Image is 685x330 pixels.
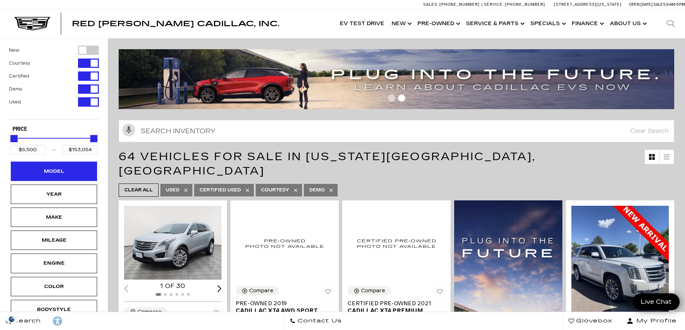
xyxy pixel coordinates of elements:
[434,286,445,300] button: Save Vehicle
[11,185,97,204] div: YearYear
[137,309,161,315] div: Compare
[236,307,328,314] span: Cadillac XT4 AWD Sport
[11,277,97,296] div: ColorColor
[122,124,135,136] svg: Click to toggle on voice search
[249,288,273,294] div: Compare
[36,167,72,175] div: Model
[348,300,440,307] span: Certified Pre-Owned 2021
[200,186,241,195] span: Certified Used
[618,312,685,330] button: Open user profile menu
[462,9,527,38] a: Service & Parts
[261,186,289,195] span: Courtesy
[309,186,325,195] span: Demo
[388,9,414,38] a: New
[10,145,45,154] input: Minimum
[527,9,568,38] a: Specials
[236,300,328,307] span: Pre-Owned 2019
[9,46,99,119] div: Filter by Vehicle Type
[90,135,97,142] div: Maximum Price
[119,49,680,109] img: ev-blog-post-banners4
[4,315,20,323] img: Opt-Out Icon
[166,186,179,195] span: Used
[361,288,385,294] div: Compare
[9,60,30,67] label: Courtesy
[236,300,333,314] a: Pre-Owned 2019Cadillac XT4 AWD Sport
[11,300,97,319] div: BodystyleBodystyle
[348,300,445,321] a: Certified Pre-Owned 2021Cadillac XT4 Premium Luxury
[414,9,462,38] a: Pre-Owned
[568,9,606,38] a: Finance
[9,73,29,80] label: Certified
[124,206,223,280] img: 2018 Cadillac XT5 Premium Luxury AWD 1
[124,307,167,317] button: Compare Vehicle
[11,254,97,273] div: EngineEngine
[10,135,18,142] div: Minimum Price
[124,282,222,290] div: 1 of 30
[484,2,504,7] span: Service:
[72,19,279,28] span: Red [PERSON_NAME] Cadillac, Inc.
[36,259,72,267] div: Engine
[236,286,279,296] button: Compare Vehicle
[36,306,72,313] div: Bodystyle
[236,206,333,281] img: 2019 Cadillac XT4 AWD Sport
[217,285,222,292] div: Next slide
[388,94,395,102] span: Go to slide 1
[36,236,72,244] div: Mileage
[284,312,348,330] a: Contact Us
[36,213,72,221] div: Make
[336,9,388,38] a: EV Test Drive
[11,162,97,181] div: ModelModel
[633,293,680,310] a: Live Chat
[348,206,445,281] img: 2021 Cadillac XT4 Premium Luxury
[348,307,440,321] span: Cadillac XT4 Premium Luxury
[119,120,674,142] input: Search Inventory
[554,2,622,7] a: [STREET_ADDRESS][US_STATE]
[211,307,222,321] button: Save Vehicle
[36,283,72,291] div: Color
[653,2,666,7] span: Sales:
[14,17,50,31] img: Cadillac Dark Logo with Cadillac White Text
[124,186,153,195] span: Clear All
[11,316,41,326] span: Search
[9,85,22,93] label: Demo
[124,206,223,280] div: 1 / 2
[11,208,97,227] div: MakeMake
[4,315,20,323] section: Click to Open Cookie Consent Modal
[574,316,612,326] span: Glovebox
[606,9,649,38] a: About Us
[72,20,279,27] a: Red [PERSON_NAME] Cadillac, Inc.
[13,126,95,133] h5: Price
[9,98,21,106] label: Used
[637,298,675,306] span: Live Chat
[10,133,97,154] div: Price
[119,150,536,177] span: 64 Vehicles for Sale in [US_STATE][GEOGRAPHIC_DATA], [GEOGRAPHIC_DATA]
[481,3,547,6] a: Service: [PHONE_NUMBER]
[9,47,19,54] label: New
[423,3,481,6] a: Sales: [PHONE_NUMBER]
[36,190,72,198] div: Year
[439,2,480,7] span: [PHONE_NUMBER]
[505,2,545,7] span: [PHONE_NUMBER]
[634,316,677,326] span: My Profile
[63,145,97,154] input: Maximum
[563,312,618,330] a: Glovebox
[323,286,333,300] button: Save Vehicle
[666,2,685,7] span: 9 AM-6 PM
[11,231,97,250] div: MileageMileage
[398,94,405,102] span: Go to slide 2
[296,316,342,326] span: Contact Us
[629,2,653,7] span: Open [DATE]
[348,286,391,296] button: Compare Vehicle
[423,2,438,7] span: Sales:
